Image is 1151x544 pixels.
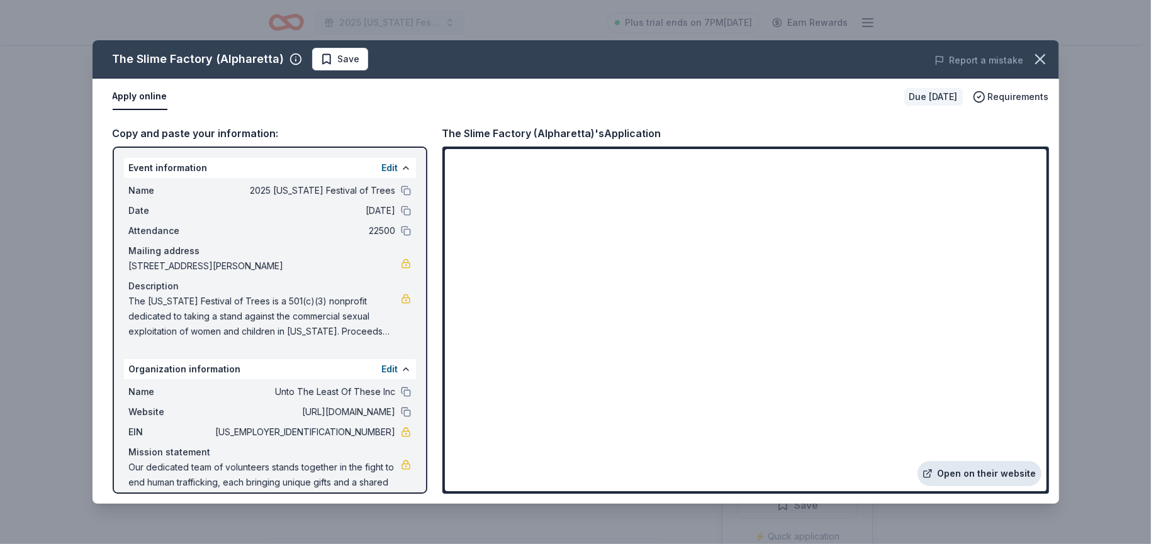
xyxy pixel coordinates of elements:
[129,294,401,339] span: The [US_STATE] Festival of Trees is a 501(c)(3) nonprofit dedicated to taking a stand against the...
[129,384,213,399] span: Name
[442,125,661,142] div: The Slime Factory (Alpharetta)'s Application
[129,279,411,294] div: Description
[129,460,401,505] span: Our dedicated team of volunteers stands together in the fight to end human trafficking, each brin...
[213,404,396,419] span: [URL][DOMAIN_NAME]
[382,362,398,377] button: Edit
[124,158,416,178] div: Event information
[973,89,1049,104] button: Requirements
[382,160,398,175] button: Edit
[338,52,360,67] span: Save
[918,461,1042,486] a: Open on their website
[113,84,167,110] button: Apply online
[129,425,213,440] span: EIN
[113,125,427,142] div: Copy and paste your information:
[213,384,396,399] span: Unto The Least Of These Inc
[213,425,396,440] span: [US_EMPLOYER_IDENTIFICATION_NUMBER]
[129,445,411,460] div: Mission statement
[312,48,368,70] button: Save
[129,404,213,419] span: Website
[113,49,284,69] div: The Slime Factory (Alpharetta)
[904,88,963,106] div: Due [DATE]
[129,223,213,238] span: Attendance
[129,203,213,218] span: Date
[213,223,396,238] span: 22500
[124,359,416,379] div: Organization information
[213,203,396,218] span: [DATE]
[129,183,213,198] span: Name
[988,89,1049,104] span: Requirements
[129,243,411,258] div: Mailing address
[213,183,396,198] span: 2025 [US_STATE] Festival of Trees
[129,258,401,274] span: [STREET_ADDRESS][PERSON_NAME]
[935,53,1024,68] button: Report a mistake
